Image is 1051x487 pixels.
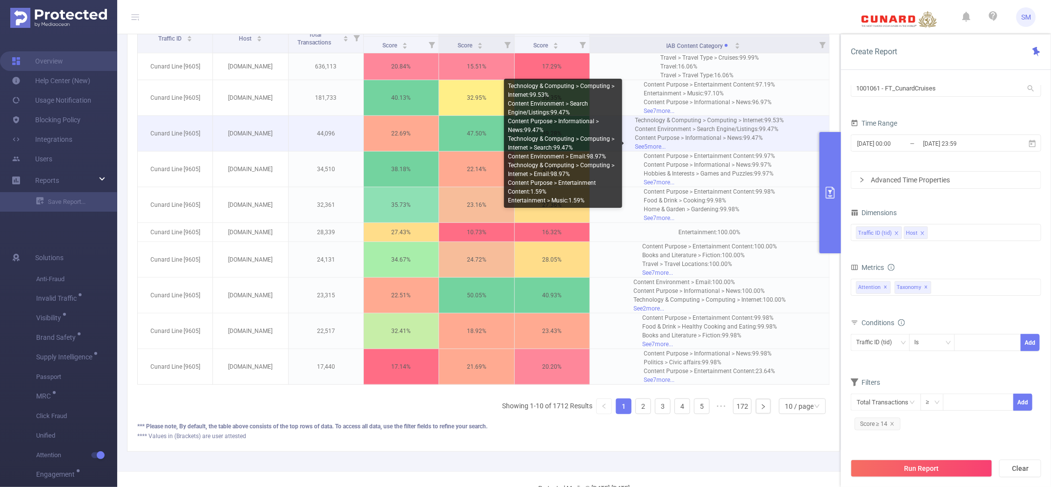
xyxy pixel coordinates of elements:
i: icon: caret-up [478,41,483,44]
div: Travel > Travel Type : 16.06% [660,71,759,80]
input: Start date [856,137,935,150]
div: Content Environment > Search Engine/Listings : 99.47% [508,99,618,117]
p: 10.73 % [439,223,514,242]
a: 1 [616,399,631,414]
p: 32.41 % [364,322,439,340]
p: 50.05 % [439,286,514,305]
li: 2 [635,398,651,414]
div: Books and Literature > Fiction : 100.00% [642,251,777,260]
span: Metrics [851,264,884,271]
div: ≥ [926,394,936,410]
span: Reports [35,177,59,184]
div: Technology & Computing > Computing > Internet : 99.53% [635,116,784,125]
li: Host [904,226,928,239]
div: Content Purpose > Informational > News : 99.97% [644,160,775,169]
span: SM [1021,7,1031,27]
p: 38.18 % [364,160,439,178]
p: Cunard Line [9605] [138,357,212,376]
i: icon: info-circle [888,264,895,271]
i: icon: caret-up [553,41,558,44]
i: icon: caret-down [256,38,262,41]
span: Passport [36,367,117,387]
a: Users [12,149,52,169]
i: icon: right [859,177,865,183]
span: Dimensions [851,209,897,217]
span: Score [533,42,549,49]
div: Sort [402,41,408,47]
i: icon: caret-down [735,45,740,48]
div: Travel : 16.06% [660,62,759,71]
i: icon: caret-down [187,38,192,41]
p: [DOMAIN_NAME] [213,89,288,107]
div: Content Purpose > Entertainment Content : 99.98% [644,187,775,196]
span: Attention [36,445,117,465]
div: Entertainment : 100.00% [678,228,740,237]
p: 32.95 % [439,89,514,107]
li: 3 [655,398,671,414]
p: 32,361 [289,196,363,214]
div: Technology & Computing > Computing > Internet > Search : 99.47% [508,134,618,152]
span: Engagement [36,471,78,478]
p: 181,733 [289,89,363,107]
li: Previous Page [596,398,612,414]
div: See 7 more... [644,214,775,222]
li: Traffic ID (tid) [856,226,902,239]
a: Integrations [12,130,72,149]
span: Unified [36,426,117,445]
span: Visibility [36,314,64,321]
i: icon: info-circle [898,319,905,326]
div: Home & Garden > Gardening : 99.98% [644,205,775,214]
p: 34,510 [289,160,363,178]
p: [DOMAIN_NAME] [213,322,288,340]
button: Add [1021,334,1040,351]
p: 16.32 % [515,223,589,242]
div: Host [906,227,918,240]
div: See 7 more... [644,178,775,187]
p: 20.20 % [515,357,589,376]
div: Traffic ID (tid) [856,334,899,351]
div: Entertainment > Music : 1.59% [508,196,618,205]
p: Cunard Line [9605] [138,322,212,340]
span: IAB Content Category [667,43,732,49]
p: [DOMAIN_NAME] [213,196,288,214]
span: Score [458,42,474,49]
a: Help Center (New) [12,71,90,90]
span: Attention [856,281,891,294]
div: Sort [256,34,262,40]
span: Time Range [851,119,897,127]
i: Filter menu [816,37,829,53]
div: Content Purpose > Entertainment Content : 1.59% [508,178,618,196]
div: Content Purpose > Entertainment Content : 99.98% [642,313,777,322]
span: Score ≥ 14 [855,418,901,430]
p: Cunard Line [9605] [138,89,212,107]
p: 47.50 % [439,124,514,143]
div: Content Purpose > Entertainment Content : 100.00% [642,242,777,251]
p: 22.69 % [364,124,439,143]
span: Create Report [851,47,897,56]
p: 636,113 [289,57,363,76]
div: Content Purpose > Informational > News : 99.47% [508,117,618,134]
p: Cunard Line [9605] [138,124,212,143]
p: 40.13 % [364,89,439,107]
div: See 7 more... [644,107,775,115]
p: [DOMAIN_NAME] [213,286,288,305]
span: Click Fraud [36,406,117,426]
p: 34.67 % [364,250,439,269]
div: See 7 more... [644,376,775,384]
div: *** Please note, By default, the table above consists of the top rows of data. To access all data... [137,422,830,431]
p: Cunard Line [9605] [138,286,212,305]
div: Content Purpose > Informational > News : 99.98% [644,349,775,358]
div: Content Purpose > Entertainment Content : 97.19% [644,80,775,89]
div: Politics > Civic affairs : 99.98% [644,358,775,367]
a: 2 [636,399,651,414]
span: ••• [714,398,729,414]
div: Content Environment > Search Engine/Listings : 99.47% [635,125,784,133]
div: Travel > Travel Type > Cruises : 99.99% [660,53,759,62]
li: Next 5 Pages [714,398,729,414]
div: Content Purpose > Entertainment Content : 23.64% [644,367,775,376]
span: ✕ [884,282,888,293]
span: Brand Safety [36,334,79,341]
i: icon: caret-up [343,34,348,37]
p: [DOMAIN_NAME] [213,160,288,178]
button: Add [1013,394,1032,411]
